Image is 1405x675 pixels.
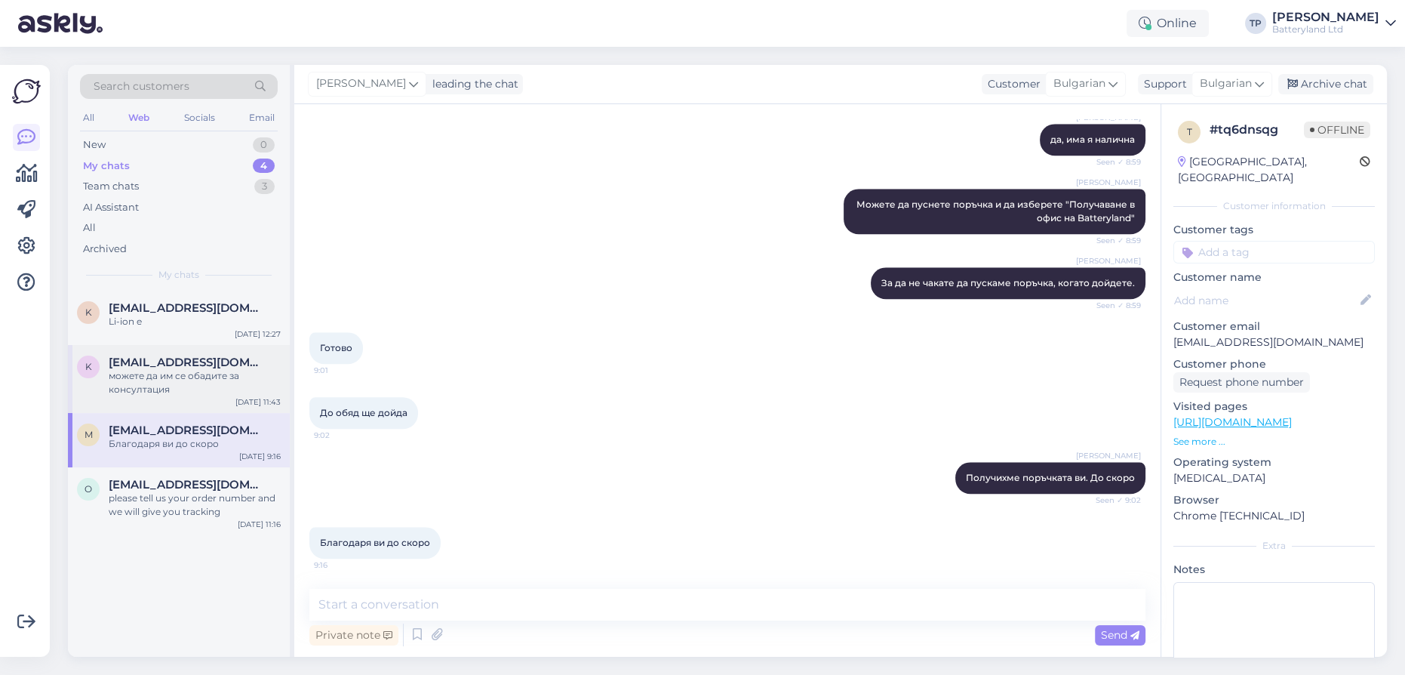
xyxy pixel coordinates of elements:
[1245,13,1266,34] div: TP
[125,108,152,128] div: Web
[1076,177,1141,188] span: [PERSON_NAME]
[94,79,189,94] span: Search customers
[1173,415,1292,429] a: [URL][DOMAIN_NAME]
[83,200,139,215] div: AI Assistant
[1076,255,1141,267] span: [PERSON_NAME]
[982,76,1041,92] div: Customer
[1127,10,1209,37] div: Online
[1173,508,1375,524] p: Chrome [TECHNICAL_ID]
[1173,455,1375,470] p: Operating system
[320,407,407,418] span: До обяд ще дойда
[1304,122,1370,138] span: Offline
[320,342,352,353] span: Готово
[1174,292,1357,309] input: Add name
[426,76,518,92] div: leading the chat
[109,424,266,437] span: milenmeisipako@gmail.com
[314,559,370,571] span: 9:16
[235,328,281,340] div: [DATE] 12:27
[85,483,92,495] span: O
[881,277,1135,288] span: За да не чакате да пускаме поръчка, когато дойдете.
[80,108,97,128] div: All
[320,537,430,548] span: Благодаря ви до скоро
[1084,495,1141,506] span: Seen ✓ 9:02
[1200,76,1252,92] span: Bulgarian
[238,519,281,530] div: [DATE] 11:16
[1173,399,1375,415] p: Visited pages
[1173,356,1375,372] p: Customer phone
[83,179,139,194] div: Team chats
[1138,76,1187,92] div: Support
[85,307,92,318] span: k
[314,430,370,441] span: 9:02
[83,242,127,257] div: Archived
[1173,435,1375,448] p: See more ...
[109,301,266,315] span: kati1509@abv.bg
[856,199,1137,223] span: Можете да пуснете поръчка и да изберете "Получаване в офис на Batteryland"
[109,492,281,519] div: please tell us your order number and we will give you tracking
[316,76,406,92] span: [PERSON_NAME]
[253,137,275,153] div: 0
[1084,156,1141,168] span: Seen ✓ 8:59
[83,220,96,236] div: All
[83,159,130,174] div: My chats
[1173,270,1375,285] p: Customer name
[1084,235,1141,246] span: Seen ✓ 8:59
[235,396,281,408] div: [DATE] 11:43
[239,451,281,462] div: [DATE] 9:16
[85,429,93,440] span: m
[85,361,92,372] span: k
[1173,222,1375,238] p: Customer tags
[1272,11,1379,23] div: [PERSON_NAME]
[966,472,1135,483] span: Получихме поръчката ви. До скоро
[1076,450,1141,461] span: [PERSON_NAME]
[1101,628,1139,642] span: Send
[1173,470,1375,486] p: [MEDICAL_DATA]
[1173,372,1310,393] div: Request phone number
[1173,492,1375,508] p: Browser
[158,268,199,282] span: My chats
[1210,121,1304,139] div: # tq6dnsqg
[1173,334,1375,350] p: [EMAIL_ADDRESS][DOMAIN_NAME]
[314,365,370,376] span: 9:01
[1178,154,1360,186] div: [GEOGRAPHIC_DATA], [GEOGRAPHIC_DATA]
[83,137,106,153] div: New
[1173,319,1375,334] p: Customer email
[1173,562,1375,578] p: Notes
[1173,241,1375,264] input: Add a tag
[109,437,281,451] div: Благодаря ви до скоро
[246,108,278,128] div: Email
[1272,11,1396,35] a: [PERSON_NAME]Batteryland Ltd
[309,625,398,646] div: Private note
[1084,300,1141,311] span: Seen ✓ 8:59
[109,369,281,396] div: можете да им се обадите за консултация
[109,478,266,492] span: Oumou50@hotmail.com
[1278,74,1373,94] div: Archive chat
[109,356,266,369] span: krakra1954@gmail.com
[181,108,218,128] div: Socials
[1053,76,1105,92] span: Bulgarian
[254,179,275,194] div: 3
[1272,23,1379,35] div: Batteryland Ltd
[1173,539,1375,553] div: Extra
[12,77,41,106] img: Askly Logo
[1187,126,1192,137] span: t
[1173,199,1375,213] div: Customer information
[1050,134,1135,145] span: да, има я налична
[109,315,281,328] div: Li-ion е
[253,159,275,174] div: 4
